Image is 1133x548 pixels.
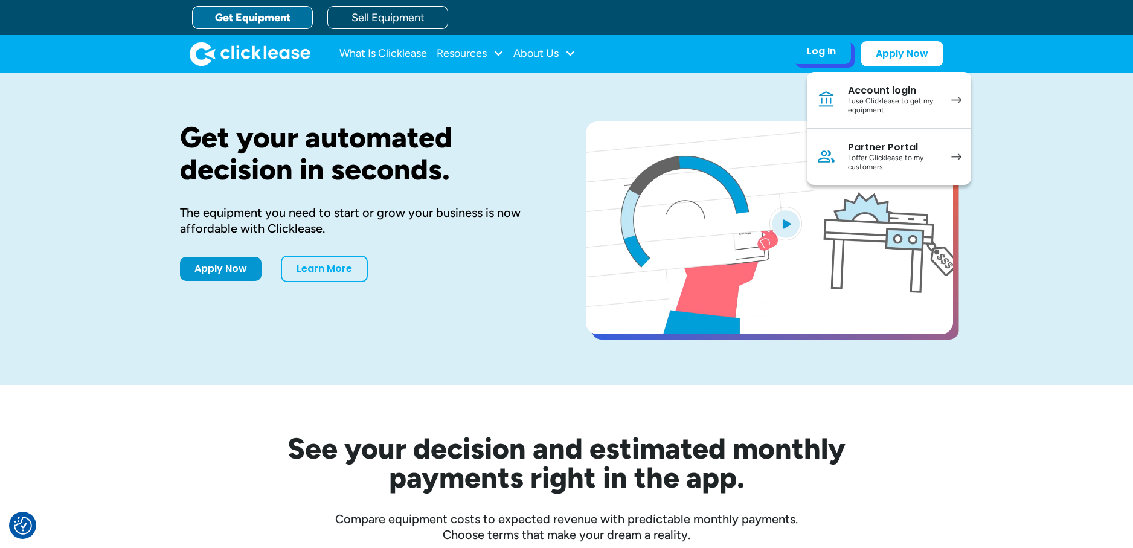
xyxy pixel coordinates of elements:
[848,97,939,115] div: I use Clicklease to get my equipment
[180,257,262,281] a: Apply Now
[951,153,961,160] img: arrow
[190,42,310,66] a: home
[14,517,32,535] button: Consent Preferences
[437,42,504,66] div: Resources
[327,6,448,29] a: Sell Equipment
[513,42,576,66] div: About Us
[190,42,310,66] img: Clicklease logo
[848,153,939,172] div: I offer Clicklease to my customers.
[848,85,939,97] div: Account login
[807,45,836,57] div: Log In
[951,97,961,103] img: arrow
[769,207,802,240] img: Blue play button logo on a light blue circular background
[861,41,943,66] a: Apply Now
[180,511,953,543] div: Compare equipment costs to expected revenue with predictable monthly payments. Choose terms that ...
[180,121,547,185] h1: Get your automated decision in seconds.
[807,72,971,129] a: Account loginI use Clicklease to get my equipment
[807,129,971,185] a: Partner PortalI offer Clicklease to my customers.
[807,72,971,185] nav: Log In
[228,434,905,492] h2: See your decision and estimated monthly payments right in the app.
[817,90,836,109] img: Bank icon
[180,205,547,236] div: The equipment you need to start or grow your business is now affordable with Clicklease.
[586,121,953,334] a: open lightbox
[848,141,939,153] div: Partner Portal
[14,517,32,535] img: Revisit consent button
[192,6,313,29] a: Get Equipment
[281,256,368,282] a: Learn More
[817,147,836,166] img: Person icon
[339,42,427,66] a: What Is Clicklease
